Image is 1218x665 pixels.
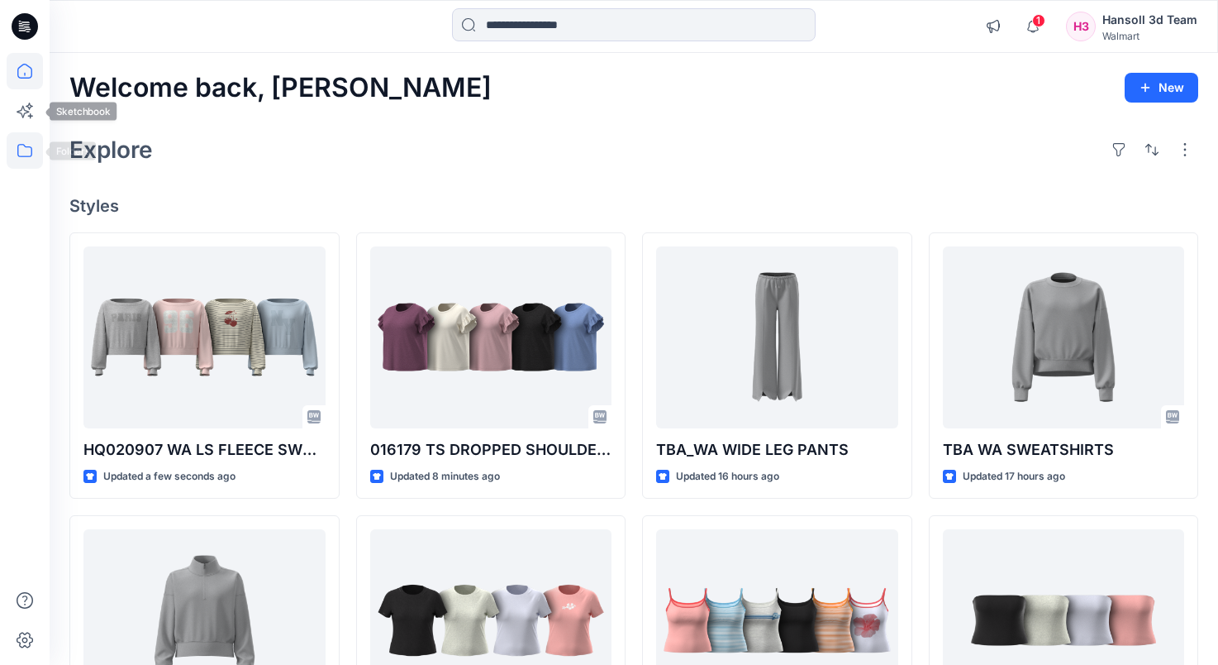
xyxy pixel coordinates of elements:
h2: Welcome back, [PERSON_NAME] [69,73,492,103]
p: Updated 17 hours ago [963,468,1065,486]
a: TBA_WA WIDE LEG PANTS [656,246,898,428]
p: Updated 8 minutes ago [390,468,500,486]
div: H3 [1066,12,1096,41]
a: HQ020907 WA LS FLEECE SWEATSHIRT HQ020907 ASTM FIT L(10/12) [83,246,326,428]
p: Updated 16 hours ago [676,468,779,486]
a: TBA WA SWEATSHIRTS [943,246,1185,428]
button: New [1125,73,1198,103]
p: TBA_WA WIDE LEG PANTS [656,438,898,462]
p: TBA WA SWEATSHIRTS [943,438,1185,462]
p: HQ020907 WA LS FLEECE SWEATSHIRT HQ020907 ASTM FIT L(10/12) [83,438,326,462]
p: 016179 TS DROPPED SHOULDER RUFFLE SLEEVE TEE [370,438,612,462]
div: Walmart [1102,30,1197,42]
h4: Styles [69,196,1198,216]
p: Updated a few seconds ago [103,468,236,486]
span: 1 [1032,14,1045,27]
div: Hansoll 3d Team [1102,10,1197,30]
a: 016179 TS DROPPED SHOULDER RUFFLE SLEEVE TEE [370,246,612,428]
h2: Explore [69,136,153,163]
